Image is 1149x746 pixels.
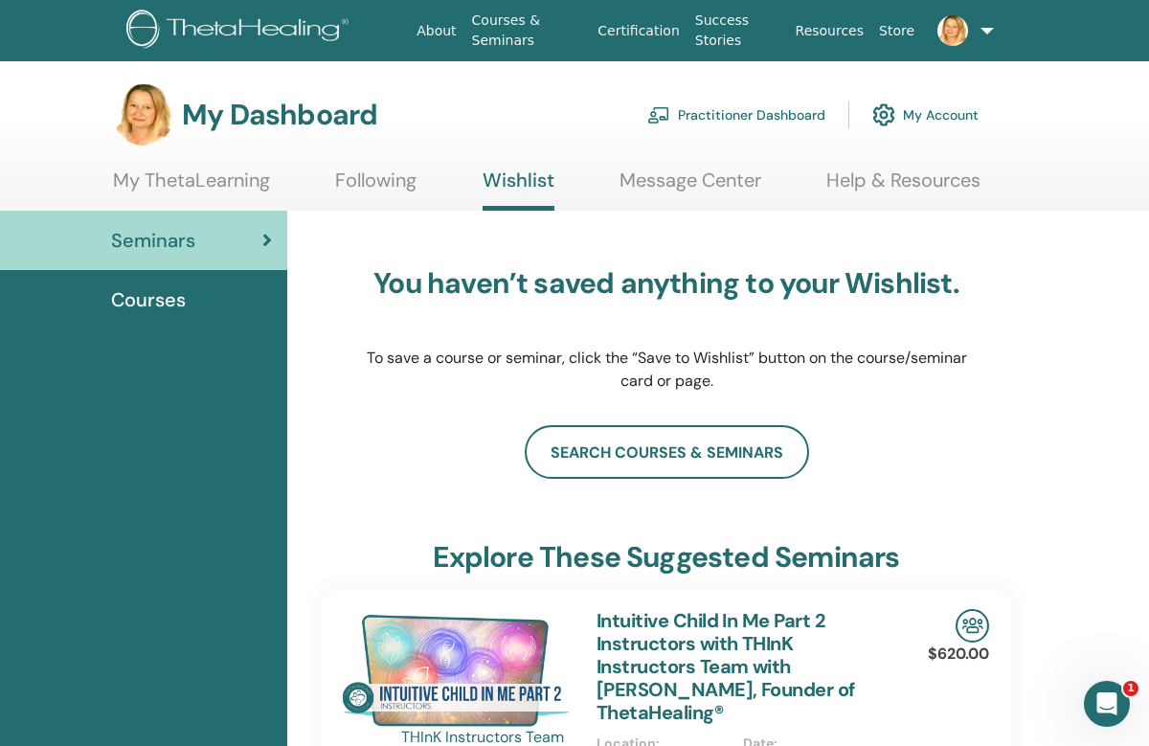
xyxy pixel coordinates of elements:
a: Following [335,169,417,206]
span: Seminars [111,226,195,255]
a: Success Stories [687,3,788,58]
a: Resources [788,13,872,49]
img: logo.png [126,10,355,53]
a: Certification [590,13,687,49]
a: Intuitive Child In Me Part 2 Instructors with THInK Instructors Team with [PERSON_NAME], Founder ... [597,608,855,725]
a: About [409,13,463,49]
a: Courses & Seminars [464,3,591,58]
a: Store [871,13,922,49]
img: Intuitive Child In Me Part 2 Instructors [338,609,574,732]
h3: You haven’t saved anything to your Wishlist. [365,266,968,301]
a: Practitioner Dashboard [647,94,825,136]
img: chalkboard-teacher.svg [647,106,670,124]
img: cog.svg [872,99,895,131]
span: Courses [111,285,186,314]
h3: My Dashboard [182,98,377,132]
a: My ThetaLearning [113,169,270,206]
span: 1 [1123,681,1138,696]
img: default.jpg [113,84,174,146]
p: To save a course or seminar, click the “Save to Wishlist” button on the course/seminar card or page. [365,347,968,393]
a: search courses & seminars [525,425,809,479]
h3: explore these suggested seminars [433,540,899,575]
img: default.jpg [937,15,968,46]
iframe: Intercom live chat [1084,681,1130,727]
a: My Account [872,94,979,136]
a: Help & Resources [826,169,980,206]
p: $620.00 [928,643,989,666]
a: Wishlist [483,169,554,211]
a: Message Center [620,169,761,206]
img: In-Person Seminar [956,609,989,643]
